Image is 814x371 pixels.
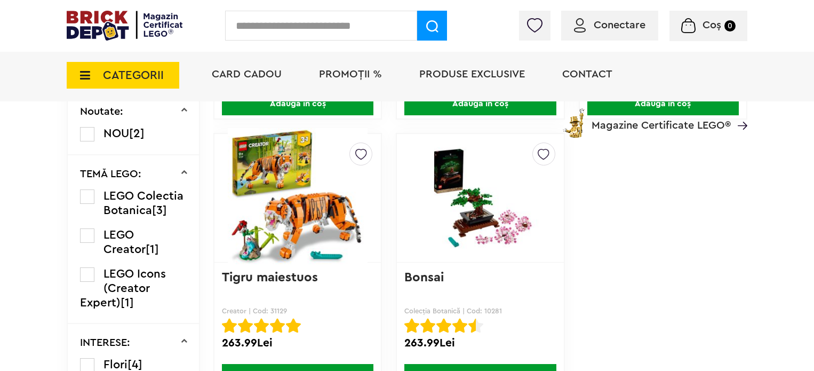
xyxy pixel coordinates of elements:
img: Evaluare cu stele [404,318,419,333]
small: 0 [724,20,736,31]
p: INTERESE: [80,337,130,348]
div: 263.99Lei [404,336,556,350]
img: Tigru maiestuos [228,123,368,273]
img: Evaluare cu stele [420,318,435,333]
img: Bonsai [410,144,550,252]
img: Evaluare cu stele [222,318,237,333]
span: CATEGORII [103,69,164,81]
span: Flori [103,359,127,370]
a: Bonsai [404,271,444,284]
span: LEGO Icons (Creator Expert) [80,268,166,309]
a: PROMOȚII % [319,69,382,80]
span: Conectare [594,20,645,30]
p: Creator | Cod: 31129 [222,307,373,315]
img: Evaluare cu stele [270,318,285,333]
span: Coș [703,20,721,30]
span: [1] [121,297,134,309]
a: Magazine Certificate LEGO® [731,106,747,117]
a: Tigru maiestuos [222,271,318,284]
a: Contact [562,69,612,80]
img: Evaluare cu stele [286,318,301,333]
img: Evaluare cu stele [436,318,451,333]
span: Magazine Certificate LEGO® [592,106,731,131]
p: TEMĂ LEGO: [80,169,141,179]
img: Evaluare cu stele [254,318,269,333]
img: Evaluare cu stele [468,318,483,333]
span: [4] [127,359,142,370]
span: [3] [152,204,167,216]
img: Evaluare cu stele [452,318,467,333]
p: Colecția Botanică | Cod: 10281 [404,307,556,315]
span: [1] [146,243,159,255]
span: LEGO Colectia Botanica [103,190,183,216]
a: Conectare [574,20,645,30]
div: 263.99Lei [222,336,373,350]
span: LEGO Creator [103,229,146,255]
a: Card Cadou [212,69,282,80]
a: Produse exclusive [419,69,525,80]
img: Evaluare cu stele [238,318,253,333]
